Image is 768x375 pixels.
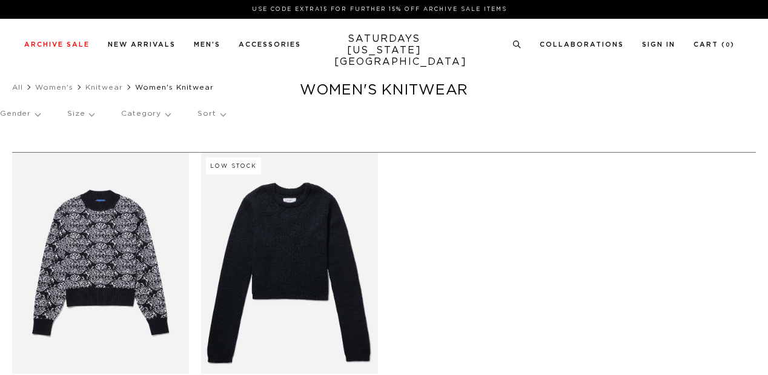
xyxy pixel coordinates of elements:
p: Sort [197,100,225,128]
a: Sign In [642,41,675,48]
a: All [12,84,23,91]
a: Knitwear [85,84,123,91]
a: Collaborations [540,41,624,48]
p: Size [67,100,94,128]
div: Low Stock [206,158,261,174]
a: Accessories [239,41,301,48]
p: Use Code EXTRA15 for Further 15% Off Archive Sale Items [29,5,730,14]
a: New Arrivals [108,41,176,48]
a: Men's [194,41,220,48]
a: SATURDAYS[US_STATE][GEOGRAPHIC_DATA] [334,33,434,68]
p: Category [121,100,170,128]
small: 0 [726,42,730,48]
span: Women's Knitwear [135,84,214,91]
a: Women's [35,84,73,91]
a: Archive Sale [24,41,90,48]
a: Cart (0) [694,41,735,48]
